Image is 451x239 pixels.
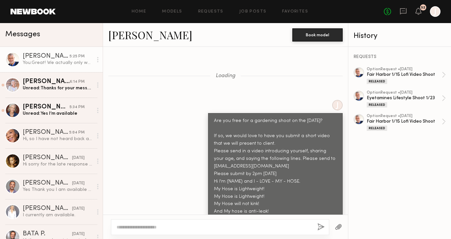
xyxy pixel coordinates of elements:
div: option Request • [DATE] [367,67,442,72]
div: [PERSON_NAME] [23,155,72,161]
a: Job Posts [239,10,267,14]
div: I currently am available. [23,212,93,218]
div: 52 [421,6,425,10]
a: Home [132,10,146,14]
span: Loading [216,73,235,79]
div: Yes Thank you I am available Send me all the details [PERSON_NAME][EMAIL_ADDRESS][DOMAIN_NAME] Be... [23,187,93,193]
div: Released [367,79,387,84]
div: Released [367,126,387,131]
a: optionRequest •[DATE]Fair Harbor 1/15 Lofi Video ShootReleased [367,67,446,84]
div: Unread: Yes I’m available [23,110,93,117]
div: You: Great! We actually only would need you for 2 hours but wondering if you would be willing to ... [23,60,93,66]
div: 5:25 PM [69,53,85,60]
a: [PERSON_NAME] [108,28,192,42]
div: Released [367,102,387,107]
div: option Request • [DATE] [367,91,442,95]
a: J [430,6,440,17]
div: [DATE] [72,231,85,237]
div: Eyetamines Lifestyle Shoot 1/23 [367,95,442,101]
div: [DATE] [72,155,85,161]
div: Unread: Thanks for your message! Im on hold for something so could give 2nd option and confirm if... [23,85,93,91]
a: Requests [198,10,224,14]
a: optionRequest •[DATE]Fair Harbor 1/15 Lofi Video ShootReleased [367,114,446,131]
div: Fair Harbor 1/15 Lofi Video Shoot [367,118,442,125]
div: [PERSON_NAME] [23,129,69,136]
button: Book model [292,28,343,42]
div: [PERSON_NAME] [23,205,72,212]
a: Favorites [282,10,308,14]
div: [PERSON_NAME] [23,104,69,110]
span: Messages [5,31,40,38]
div: REQUESTS [354,55,446,59]
div: Hi sorry for the late response my notifications were not being sent on here. If you’re still cast... [23,161,93,167]
div: Fair Harbor 1/15 Lofi Video Shoot [367,72,442,78]
div: [DATE] [72,206,85,212]
div: [PERSON_NAME] [23,180,72,187]
div: 5:04 PM [69,130,85,136]
div: BATA P. [23,231,72,237]
div: 6:14 PM [70,79,85,85]
div: [PERSON_NAME] [23,53,69,60]
div: History [354,32,446,40]
div: [PERSON_NAME] [23,78,70,85]
div: [DATE] [72,180,85,187]
div: option Request • [DATE] [367,114,442,118]
a: optionRequest •[DATE]Eyetamines Lifestyle Shoot 1/23Released [367,91,446,107]
div: 5:34 PM [69,104,85,110]
div: Hi, so I have not heard back about the date I’m working. It will probably be [DATE] before I know... [23,136,93,142]
a: Book model [292,32,343,37]
a: Models [162,10,182,14]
